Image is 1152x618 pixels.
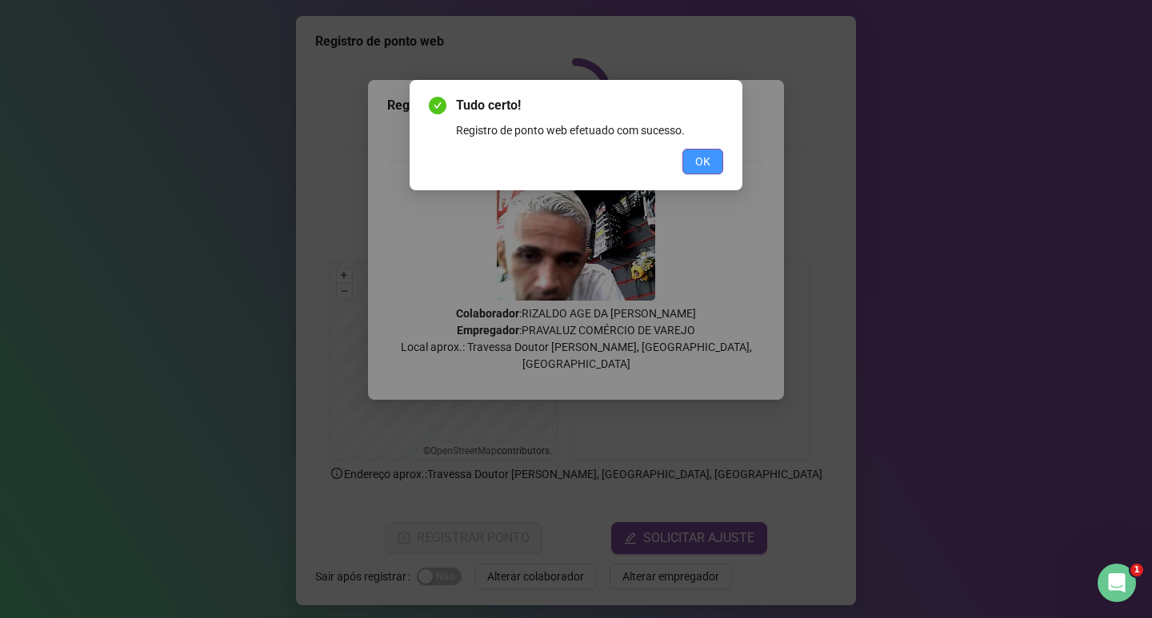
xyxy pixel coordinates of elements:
span: Tudo certo! [456,96,723,115]
span: check-circle [429,97,446,114]
div: Registro de ponto web efetuado com sucesso. [456,122,723,139]
iframe: Intercom live chat [1098,564,1136,602]
span: 1 [1130,564,1143,576]
button: OK [682,149,723,174]
span: OK [695,153,710,170]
